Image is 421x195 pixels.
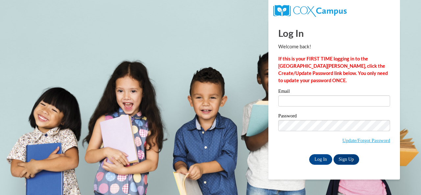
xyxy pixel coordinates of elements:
label: Email [278,89,390,95]
img: COX Campus [273,5,347,17]
a: Update/Forgot Password [342,138,390,143]
p: Welcome back! [278,43,390,50]
label: Password [278,113,390,120]
a: Sign Up [334,154,359,165]
h1: Log In [278,26,390,40]
input: Log In [309,154,332,165]
strong: If this is your FIRST TIME logging in to the [GEOGRAPHIC_DATA][PERSON_NAME], click the Create/Upd... [278,56,388,83]
a: COX Campus [273,8,347,13]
